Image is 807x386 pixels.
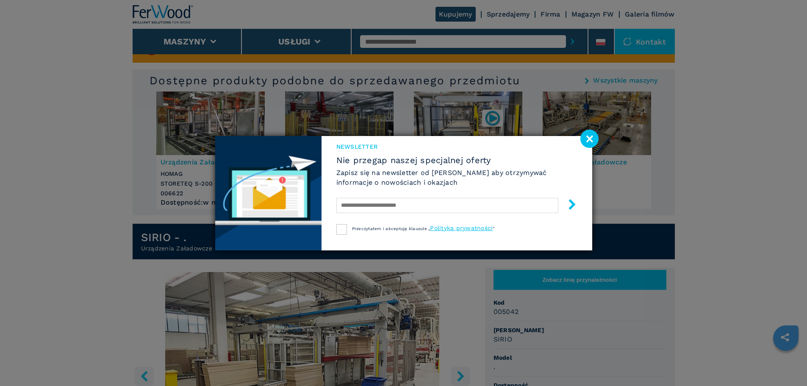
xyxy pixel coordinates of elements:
span: Nie przegap naszej specjalnej oferty [336,155,577,165]
img: Newsletter image [215,136,322,250]
a: Polityka prywatności [430,225,493,231]
span: Przeczytałem i akceptuję klauzule „ [352,226,430,231]
h6: Zapisz się na newsletter od [PERSON_NAME] aby otrzymywać informacje o nowościach i okazjach [336,168,577,187]
button: submit-button [558,196,577,216]
span: ” [493,226,494,231]
span: Newsletter [336,142,577,151]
